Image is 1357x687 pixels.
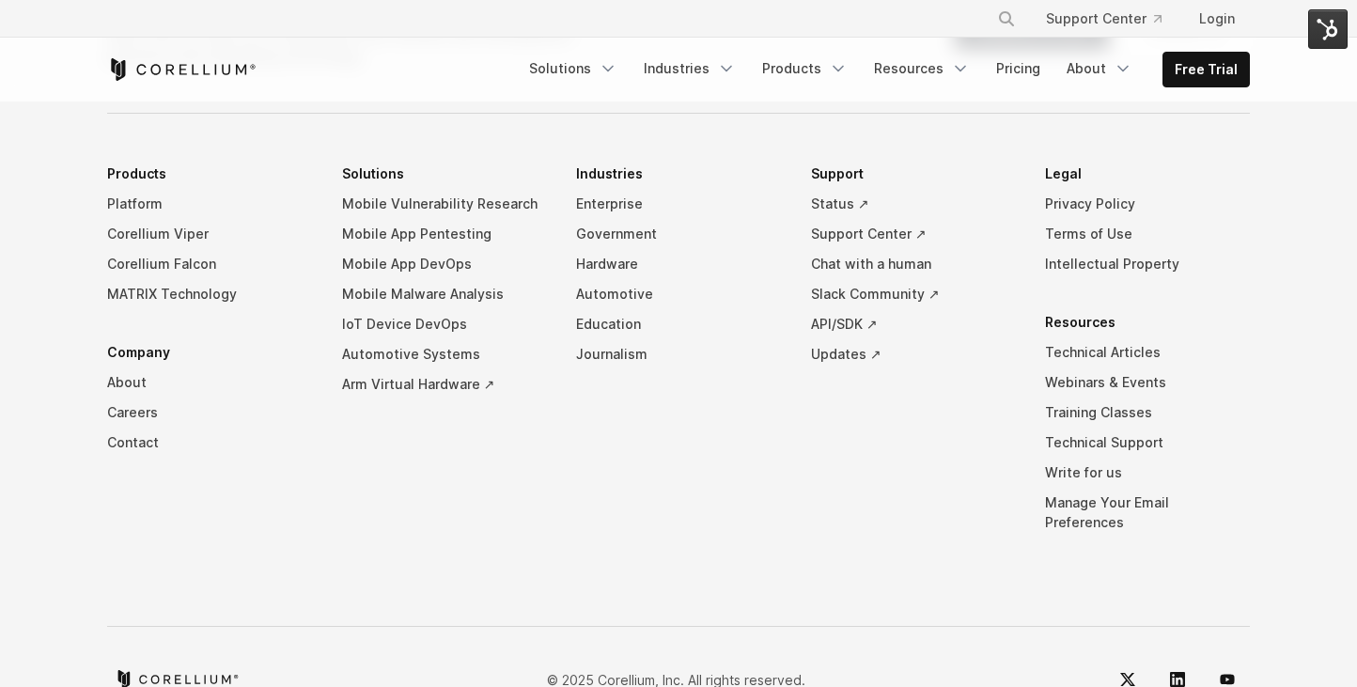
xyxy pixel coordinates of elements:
a: Corellium Falcon [107,249,312,279]
a: Login [1184,2,1250,36]
div: Navigation Menu [518,52,1250,87]
a: About [107,367,312,398]
a: Write for us [1045,458,1250,488]
a: Updates ↗ [811,339,1016,369]
a: MATRIX Technology [107,279,312,309]
a: Terms of Use [1045,219,1250,249]
a: Free Trial [1163,53,1249,86]
a: Training Classes [1045,398,1250,428]
img: HubSpot Tools Menu Toggle [1308,9,1348,49]
a: Technical Support [1045,428,1250,458]
a: Support Center [1031,2,1177,36]
a: Mobile Malware Analysis [342,279,547,309]
a: Technical Articles [1045,337,1250,367]
a: Solutions [518,52,629,86]
a: Careers [107,398,312,428]
a: Slack Community ↗ [811,279,1016,309]
a: Government [576,219,781,249]
a: Mobile App DevOps [342,249,547,279]
a: Manage Your Email Preferences [1045,488,1250,538]
a: Resources [863,52,981,86]
button: Search [990,2,1023,36]
a: Intellectual Property [1045,249,1250,279]
a: Privacy Policy [1045,189,1250,219]
a: Hardware [576,249,781,279]
a: Mobile App Pentesting [342,219,547,249]
div: Navigation Menu [975,2,1250,36]
a: About [1055,52,1144,86]
a: Automotive [576,279,781,309]
a: Education [576,309,781,339]
a: Contact [107,428,312,458]
a: Mobile Vulnerability Research [342,189,547,219]
a: Pricing [985,52,1052,86]
a: Webinars & Events [1045,367,1250,398]
a: Arm Virtual Hardware ↗ [342,369,547,399]
a: IoT Device DevOps [342,309,547,339]
a: API/SDK ↗ [811,309,1016,339]
a: Journalism [576,339,781,369]
a: Enterprise [576,189,781,219]
a: Platform [107,189,312,219]
a: Corellium Home [107,58,257,81]
a: Industries [632,52,747,86]
div: Navigation Menu [107,159,1250,566]
a: Status ↗ [811,189,1016,219]
a: Corellium Viper [107,219,312,249]
a: Chat with a human [811,249,1016,279]
a: Products [751,52,859,86]
a: Support Center ↗ [811,219,1016,249]
a: Automotive Systems [342,339,547,369]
